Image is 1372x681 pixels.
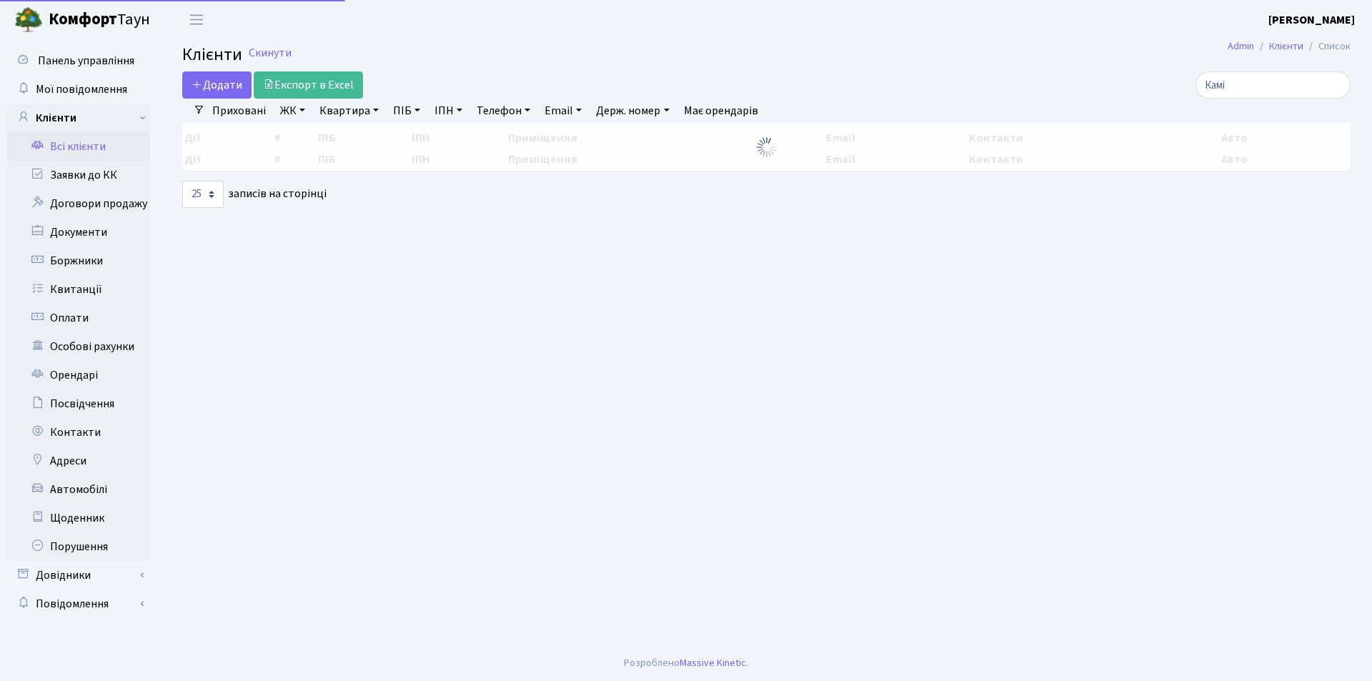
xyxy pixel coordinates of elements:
a: Боржники [7,247,150,275]
a: Приховані [207,99,272,123]
a: Оплати [7,304,150,332]
span: Клієнти [182,42,242,67]
a: Особові рахунки [7,332,150,361]
a: Клієнти [1269,39,1303,54]
img: logo.png [14,6,43,34]
a: Скинути [249,46,292,60]
b: [PERSON_NAME] [1268,12,1355,28]
a: Квитанції [7,275,150,304]
a: Квартира [314,99,384,123]
a: Панель управління [7,46,150,75]
span: Панель управління [38,53,134,69]
select: записів на сторінці [182,181,224,208]
a: ПІБ [387,99,426,123]
a: Мої повідомлення [7,75,150,104]
span: Таун [49,8,150,32]
img: Обробка... [755,136,778,159]
a: Документи [7,218,150,247]
a: Орендарі [7,361,150,389]
a: Додати [182,71,252,99]
a: Щоденник [7,504,150,532]
a: Всі клієнти [7,132,150,161]
a: Massive Kinetic [680,655,746,670]
button: Переключити навігацію [179,8,214,31]
div: Розроблено . [624,655,748,671]
a: Заявки до КК [7,161,150,189]
a: Телефон [471,99,536,123]
li: Список [1303,39,1351,54]
a: Держ. номер [590,99,675,123]
span: Додати [192,77,242,93]
a: Контакти [7,418,150,447]
a: ІПН [429,99,468,123]
label: записів на сторінці [182,181,327,208]
a: Admin [1228,39,1254,54]
a: Порушення [7,532,150,561]
a: [PERSON_NAME] [1268,11,1355,29]
a: Адреси [7,447,150,475]
a: Автомобілі [7,475,150,504]
a: Повідомлення [7,590,150,618]
a: Має орендарів [678,99,764,123]
b: Комфорт [49,8,117,31]
a: Довідники [7,561,150,590]
a: Email [539,99,587,123]
input: Пошук... [1195,71,1351,99]
nav: breadcrumb [1206,31,1372,61]
a: Клієнти [7,104,150,132]
a: Договори продажу [7,189,150,218]
a: Посвідчення [7,389,150,418]
a: Експорт в Excel [254,71,363,99]
a: ЖК [274,99,311,123]
span: Мої повідомлення [36,81,127,97]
